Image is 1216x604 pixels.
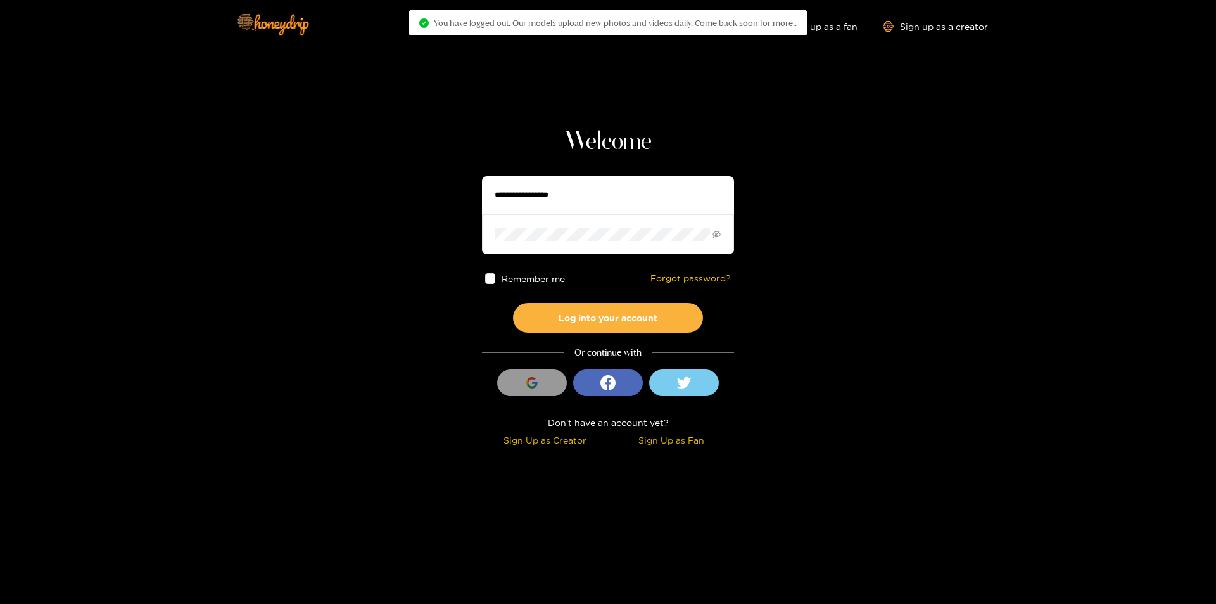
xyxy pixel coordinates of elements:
span: check-circle [419,18,429,28]
span: You have logged out. Our models upload new photos and videos daily. Come back soon for more.. [434,18,797,28]
a: Sign up as a creator [883,21,988,32]
span: eye-invisible [712,230,721,238]
h1: Welcome [482,127,734,157]
div: Or continue with [482,345,734,360]
div: Don't have an account yet? [482,415,734,430]
div: Sign Up as Creator [485,433,605,447]
button: Log into your account [513,303,703,333]
a: Sign up as a fan [771,21,858,32]
a: Forgot password? [650,273,731,284]
div: Sign Up as Fan [611,433,731,447]
span: Remember me [502,274,566,283]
